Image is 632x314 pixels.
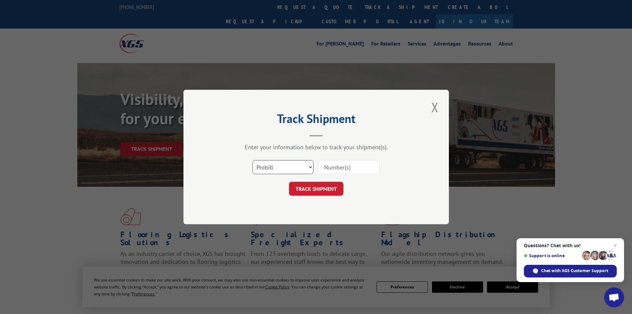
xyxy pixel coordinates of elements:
[217,114,416,127] h2: Track Shipment
[217,143,416,151] div: Enter your information below to track your shipment(s).
[524,253,580,258] span: Support is online
[541,268,608,274] span: Chat with XGS Customer Support
[289,182,343,196] button: TRACK SHIPMENT
[604,287,624,307] a: Open chat
[524,265,617,277] span: Chat with XGS Customer Support
[318,160,380,174] input: Number(s)
[429,98,441,116] button: Close modal
[524,243,617,248] span: Questions? Chat with us!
